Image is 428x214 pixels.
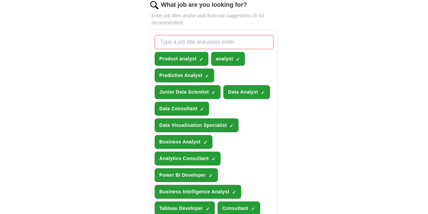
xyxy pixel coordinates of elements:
[155,152,221,166] button: Analytics Consultant✓
[155,52,208,66] button: Product analyst✓
[155,135,212,149] button: Business Analyst✓
[203,140,207,145] span: ✓
[211,52,245,66] button: analyst✓
[251,206,255,212] span: ✓
[155,168,218,182] button: Power BI Developer✓
[159,188,229,195] span: Business Intelligence Analyst
[216,55,233,62] span: analyst
[155,69,214,82] button: Predictive Analyst✓
[159,138,201,145] span: Business Analyst
[199,57,203,62] span: ✓
[205,73,209,79] span: ✓
[229,123,233,129] span: ✓
[223,85,270,99] button: Data Analyst✓
[261,90,265,95] span: ✓
[159,122,227,129] span: Data Visualisation Specialist
[155,35,274,49] input: Type a job title and press enter
[159,55,197,62] span: Product analyst
[159,105,198,112] span: Data Consultant
[159,72,202,79] span: Predictive Analyst
[155,102,209,116] button: Data Consultant✓
[155,118,239,132] button: Data Visualisation Specialist✓
[150,12,278,26] p: Enter job titles and/or pick from our suggestions (6-10 recommended)
[232,190,236,195] span: ✓
[161,0,247,9] label: What job are you looking for?
[159,155,209,162] span: Analytics Consultant
[159,205,203,212] span: Tableau Developer
[211,156,216,162] span: ✓
[209,173,213,178] span: ✓
[159,172,206,179] span: Power BI Developer
[155,85,221,99] button: Junior Data Scientist✓
[206,206,210,212] span: ✓
[211,90,216,95] span: ✓
[150,1,158,9] img: search.png
[236,57,240,62] span: ✓
[159,89,209,96] span: Junior Data Scientist
[228,89,258,96] span: Data Analyst
[155,185,241,199] button: Business Intelligence Analyst✓
[222,205,248,212] span: Consultant
[200,106,204,112] span: ✓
